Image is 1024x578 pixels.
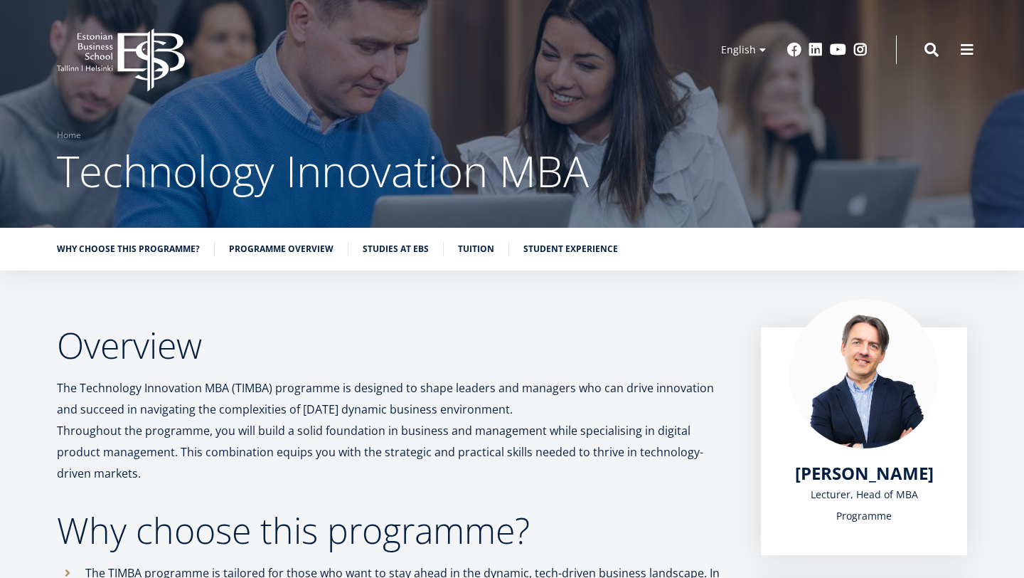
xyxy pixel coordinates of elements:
[57,513,732,548] h2: Why choose this programme?
[789,299,939,448] img: Marko Rillo
[458,242,494,256] a: Tuition
[795,463,934,484] a: [PERSON_NAME]
[830,43,846,57] a: Youtube
[795,461,934,485] span: [PERSON_NAME]
[853,43,868,57] a: Instagram
[809,43,823,57] a: Linkedin
[57,327,732,363] h2: Overview
[57,128,81,142] a: Home
[57,377,732,484] p: The Technology Innovation MBA (TIMBA) programme is designed to shape leaders and managers who can...
[363,242,429,256] a: Studies at EBS
[57,242,200,256] a: Why choose this programme?
[229,242,334,256] a: Programme overview
[787,43,801,57] a: Facebook
[57,142,589,200] span: Technology Innovation MBA
[789,484,939,527] div: Lecturer, Head of MBA Programme
[523,242,618,256] a: Student experience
